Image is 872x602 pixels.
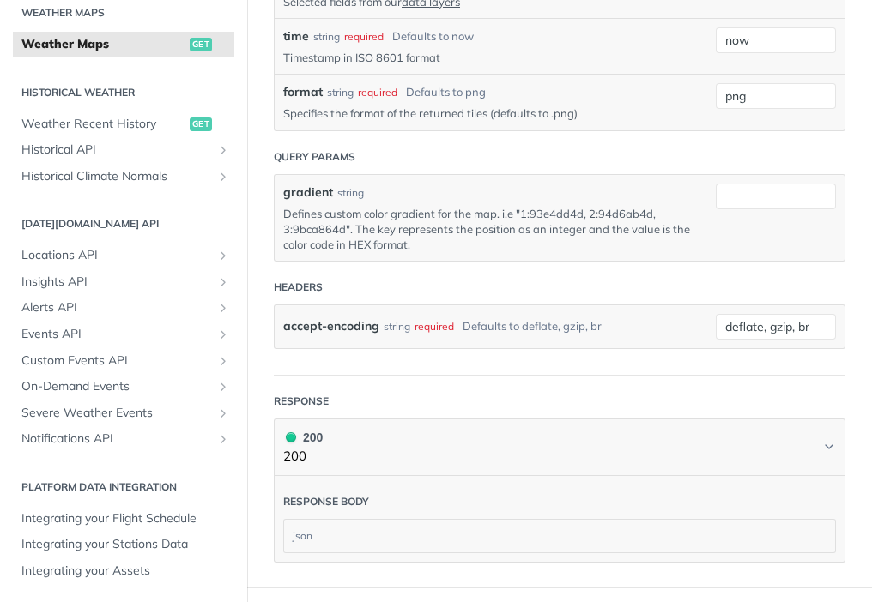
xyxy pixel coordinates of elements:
button: 200 200200 [283,428,836,467]
div: Defaults to now [392,28,474,45]
button: Show subpages for Custom Events API [216,354,230,368]
span: On-Demand Events [21,378,212,395]
a: Weather Mapsget [13,32,234,57]
button: Show subpages for Events API [216,328,230,341]
div: required [344,29,384,45]
button: Show subpages for Historical API [216,143,230,157]
span: Insights API [21,274,212,291]
h2: Historical Weather [13,85,234,100]
div: Defaults to deflate, gzip, br [463,314,602,339]
a: Historical Climate NormalsShow subpages for Historical Climate Normals [13,164,234,190]
a: Insights APIShow subpages for Insights API [13,269,234,295]
span: Events API [21,326,212,343]
div: string [313,29,340,45]
label: accept-encoding [283,314,379,339]
button: Show subpages for Locations API [216,249,230,262]
a: Integrating your Flight Schedule [13,506,234,532]
a: Locations APIShow subpages for Locations API [13,243,234,268]
label: time [283,27,309,45]
label: format [283,83,323,101]
p: Timestamp in ISO 8601 format [283,50,690,65]
svg: Chevron [822,440,836,454]
div: 200 200200 [274,476,845,563]
a: On-Demand EventsShow subpages for On-Demand Events [13,374,234,400]
span: 200 [286,432,296,442]
span: Locations API [21,247,212,264]
a: Events APIShow subpages for Events API [13,322,234,347]
div: json [284,520,835,552]
button: Show subpages for Insights API [216,275,230,289]
a: Custom Events APIShow subpages for Custom Events API [13,348,234,374]
span: Historical API [21,141,212,159]
div: string [327,85,354,100]
span: Alerts API [21,299,212,316]
a: Alerts APIShow subpages for Alerts API [13,295,234,321]
div: Query Params [274,149,355,165]
span: Weather Recent History [21,116,185,133]
div: string [384,314,410,339]
div: 200 [283,428,323,447]
div: Response body [283,494,369,509]
button: Show subpages for Severe Weather Events [216,406,230,420]
span: Integrating your Flight Schedule [21,510,230,527]
div: Response [274,394,329,409]
button: Show subpages for Historical Climate Normals [216,170,230,184]
a: Integrating your Assets [13,558,234,584]
a: Severe Weather EventsShow subpages for Severe Weather Events [13,400,234,426]
span: Historical Climate Normals [21,168,212,185]
div: Headers [274,280,323,295]
div: required [415,314,454,339]
button: Show subpages for Alerts API [216,301,230,315]
a: Historical APIShow subpages for Historical API [13,137,234,163]
p: Specifies the format of the returned tiles (defaults to .png) [283,105,690,121]
p: Defines custom color gradient for the map. i.e "1:93e4dd4d, 2:94d6ab4d, 3:9bca864d". The key repr... [283,206,690,253]
span: Integrating your Stations Data [21,536,230,553]
button: Show subpages for On-Demand Events [216,380,230,394]
label: gradient [283,184,333,202]
h2: Platform DATA integration [13,479,234,495]
span: Notifications API [21,430,212,448]
span: get [190,38,212,51]
a: Notifications APIShow subpages for Notifications API [13,426,234,452]
h2: Weather Maps [13,5,234,21]
div: required [358,85,397,100]
div: string [337,185,364,201]
a: Weather Recent Historyget [13,111,234,137]
span: Severe Weather Events [21,405,212,422]
span: get [190,117,212,131]
span: Integrating your Assets [21,563,230,580]
div: Defaults to png [406,84,486,101]
button: Show subpages for Notifications API [216,432,230,446]
p: 200 [283,447,323,467]
span: Weather Maps [21,36,185,53]
span: Custom Events API [21,352,212,370]
h2: [DATE][DOMAIN_NAME] API [13,216,234,232]
a: Integrating your Stations Data [13,532,234,557]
